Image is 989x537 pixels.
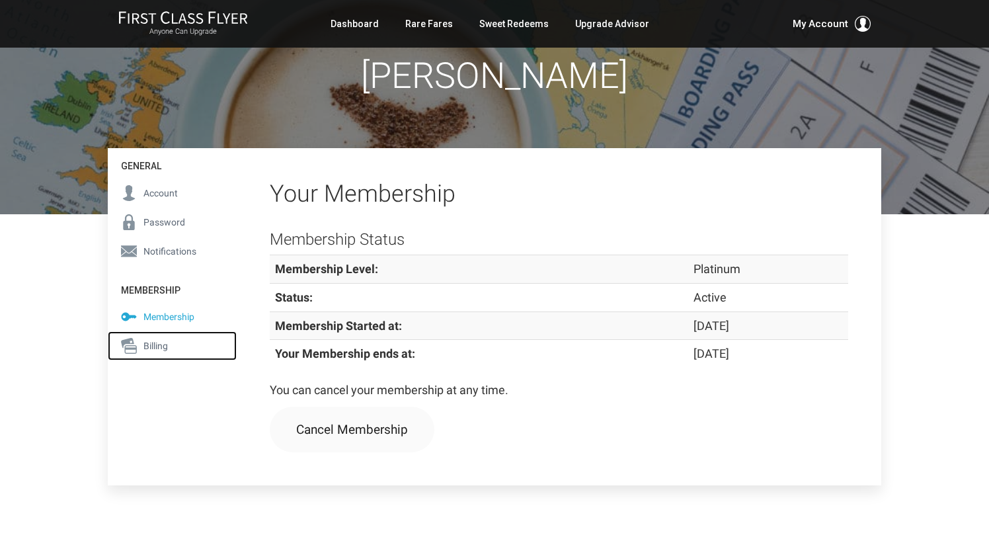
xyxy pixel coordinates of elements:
[143,339,168,353] span: Billing
[405,12,453,36] a: Rare Fares
[688,311,848,340] td: [DATE]
[479,12,549,36] a: Sweet Redeems
[118,11,248,24] img: First Class Flyer
[688,284,848,312] td: Active
[331,12,379,36] a: Dashboard
[143,215,185,229] span: Password
[108,208,237,237] a: Password
[688,255,848,284] td: Platinum
[108,302,237,331] a: Membership
[118,11,248,37] a: First Class FlyerAnyone Can Upgrade
[108,56,881,95] h1: [PERSON_NAME]
[108,272,237,302] h4: Membership
[270,381,848,400] p: You can cancel your membership at any time.
[108,237,237,266] a: Notifications
[275,262,378,276] strong: Membership Level:
[793,16,848,32] span: My Account
[275,290,313,304] strong: Status:
[118,27,248,36] small: Anyone Can Upgrade
[275,319,402,333] strong: Membership Started at:
[275,347,415,360] strong: Your Membership ends at:
[270,407,434,452] a: Cancel Membership
[108,148,237,178] h4: General
[143,186,178,200] span: Account
[108,331,237,360] a: Billing
[270,181,848,208] h2: Your Membership
[575,12,649,36] a: Upgrade Advisor
[108,179,237,208] a: Account
[143,244,196,259] span: Notifications
[270,231,848,248] h3: Membership Status
[793,16,871,32] button: My Account
[143,310,194,324] span: Membership
[688,340,848,368] td: [DATE]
